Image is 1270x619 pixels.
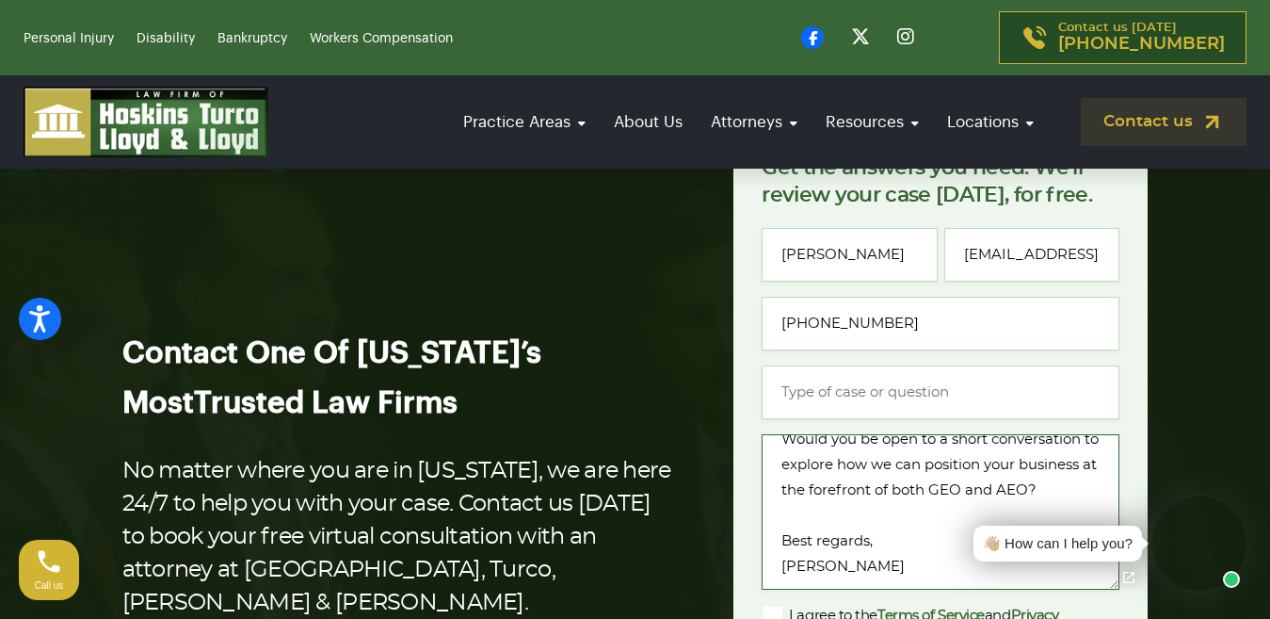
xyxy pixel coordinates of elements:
[701,95,807,149] a: Attorneys
[604,95,692,149] a: About Us
[938,95,1043,149] a: Locations
[1109,558,1149,597] a: Open chat
[310,32,453,45] a: Workers Compensation
[35,580,64,591] span: Call us
[194,388,458,418] span: Trusted Law Firms
[122,388,194,418] span: Most
[1058,22,1225,54] p: Contact us [DATE]
[1081,98,1246,146] a: Contact us
[137,32,195,45] a: Disability
[999,11,1246,64] a: Contact us [DATE][PHONE_NUMBER]
[24,32,114,45] a: Personal Injury
[454,95,595,149] a: Practice Areas
[816,95,928,149] a: Resources
[983,533,1133,555] div: 👋🏼 How can I help you?
[762,228,937,282] input: Full Name
[122,338,541,368] span: Contact One Of [US_STATE]’s
[24,87,268,157] img: logo
[762,366,1119,419] input: Type of case or question
[944,228,1119,282] input: Email*
[762,155,1119,209] p: Get the answers you need. We’ll review your case [DATE], for free.
[762,297,1119,350] input: Phone*
[217,32,287,45] a: Bankruptcy
[1058,35,1225,54] span: [PHONE_NUMBER]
